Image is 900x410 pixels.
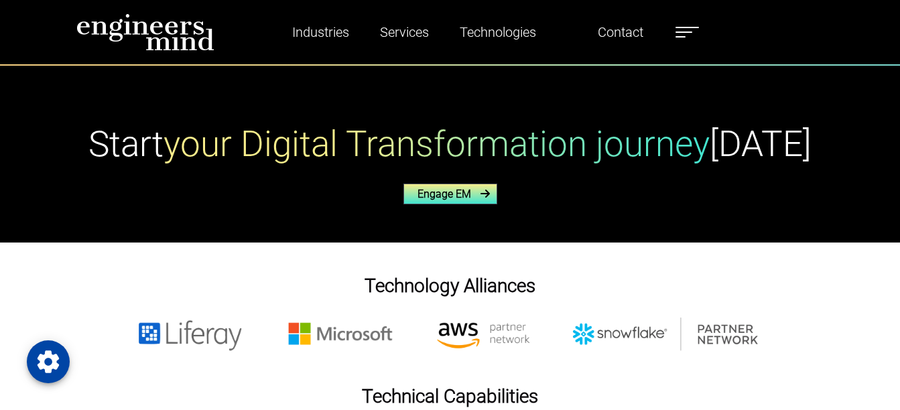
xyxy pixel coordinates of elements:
[287,17,355,48] a: Industries
[403,184,497,204] a: Engage EM
[76,13,214,51] img: logo
[164,123,710,165] span: your Digital Transformation journey
[113,318,787,352] img: logos
[592,17,649,48] a: Contact
[88,123,812,166] h1: Start [DATE]
[454,17,541,48] a: Technologies
[375,17,434,48] a: Services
